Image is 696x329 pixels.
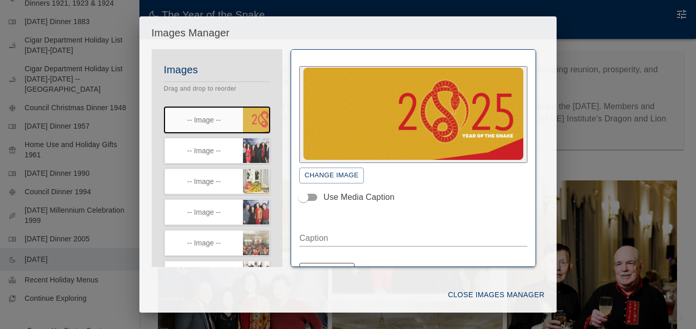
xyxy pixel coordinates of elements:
[164,260,271,287] button: -- Image --
[299,168,364,183] button: Change Image
[444,285,548,304] button: Close Images Manager
[164,61,271,78] h6: Images
[299,263,355,279] button: Add Button
[303,68,523,160] img: Lunar New Year -- Year of the Snake -- 2025
[164,137,271,164] button: -- Image --
[173,208,235,216] div: -- Image --
[139,16,557,49] h2: Images Manager
[173,239,235,247] div: -- Image --
[164,168,271,195] button: -- Image --
[173,147,235,155] div: -- Image --
[173,177,235,186] div: -- Image --
[323,191,395,203] span: Use Media Caption
[164,107,271,133] button: -- Image --
[164,230,271,256] button: -- Image --
[164,85,237,92] span: Drag and drop to reorder
[173,116,235,124] div: -- Image --
[164,199,271,225] button: -- Image --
